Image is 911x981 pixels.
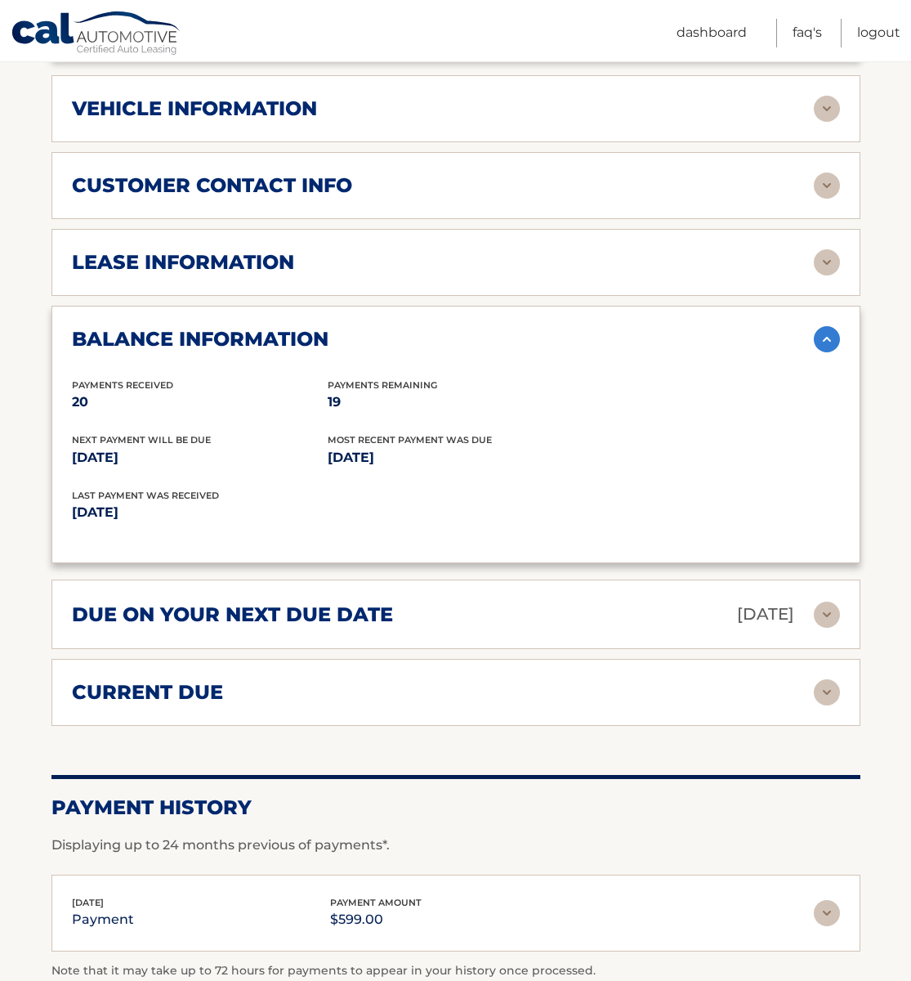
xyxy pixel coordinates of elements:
img: accordion-rest.svg [814,679,840,706]
span: Payments Received [72,379,173,391]
p: Note that it may take up to 72 hours for payments to appear in your history once processed. [51,961,860,981]
img: accordion-rest.svg [814,249,840,275]
h2: balance information [72,327,328,352]
a: Cal Automotive [11,11,182,58]
a: Dashboard [677,19,747,47]
h2: lease information [72,250,294,275]
p: [DATE] [737,600,794,629]
p: $599.00 [330,908,422,931]
h2: Payment History [51,795,860,820]
img: accordion-rest.svg [814,900,840,926]
h2: vehicle information [72,96,317,121]
h2: due on your next due date [72,602,393,627]
span: Most Recent Payment Was Due [328,434,492,446]
p: [DATE] [328,446,583,469]
img: accordion-active.svg [814,326,840,352]
span: Next Payment will be due [72,434,211,446]
a: FAQ's [793,19,822,47]
p: 20 [72,391,328,414]
span: Last Payment was received [72,490,219,501]
p: 19 [328,391,583,414]
span: payment amount [330,897,422,908]
h2: customer contact info [72,173,352,198]
span: Payments Remaining [328,379,437,391]
img: accordion-rest.svg [814,602,840,628]
p: Displaying up to 24 months previous of payments*. [51,835,860,855]
p: payment [72,908,134,931]
h2: current due [72,680,223,705]
span: [DATE] [72,897,104,908]
img: accordion-rest.svg [814,96,840,122]
a: Logout [857,19,900,47]
p: [DATE] [72,446,328,469]
img: accordion-rest.svg [814,172,840,199]
p: [DATE] [72,501,456,524]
